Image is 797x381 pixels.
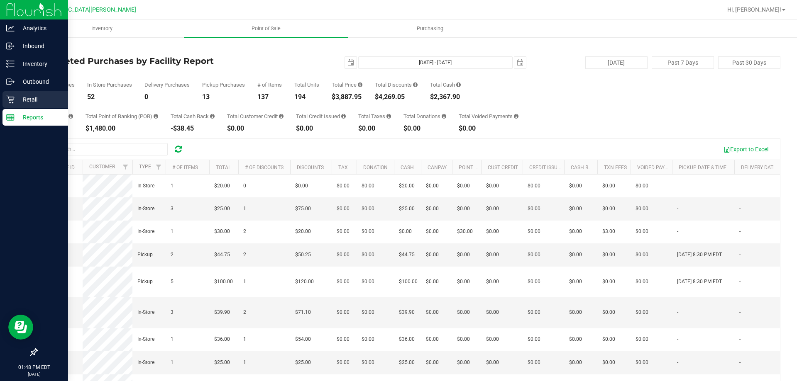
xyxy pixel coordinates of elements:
a: Inventory [20,20,184,37]
div: $0.00 [459,125,518,132]
span: $0.00 [426,278,439,286]
span: $0.00 [602,308,615,316]
span: $36.00 [399,335,415,343]
span: $0.00 [528,205,540,213]
div: Total Voided Payments [459,114,518,119]
span: 1 [243,278,246,286]
span: 1 [243,335,246,343]
span: $0.00 [362,359,374,366]
div: $4,269.05 [375,94,418,100]
span: - [739,182,741,190]
span: $0.00 [636,359,648,366]
i: Sum of all round-up-to-next-dollar total price adjustments for all purchases in the date range. [442,114,446,119]
span: $0.00 [457,335,470,343]
div: Total Customer Credit [227,114,284,119]
span: - [739,251,741,259]
a: CanPay [428,165,447,170]
div: Delivery Purchases [144,82,190,87]
span: In-Store [137,359,154,366]
span: $0.00 [602,205,615,213]
a: Delivery Date [741,165,776,170]
div: 52 [87,94,132,100]
span: $0.00 [337,278,350,286]
a: Customer [89,164,115,170]
span: - [677,205,678,213]
button: Export to Excel [718,142,774,156]
i: Sum of the successful, non-voided payments using account credit for all purchases in the date range. [279,114,284,119]
span: In-Store [137,335,154,343]
span: $0.00 [457,278,470,286]
span: - [739,308,741,316]
span: $0.00 [486,251,499,259]
span: $39.90 [399,308,415,316]
a: Credit Issued [529,165,564,170]
span: $0.00 [426,359,439,366]
span: $20.00 [295,228,311,235]
span: Point of Sale [240,25,292,32]
div: # of Items [257,82,282,87]
inline-svg: Inventory [6,60,15,68]
span: Inventory [80,25,124,32]
span: $0.00 [337,359,350,366]
span: $50.25 [295,251,311,259]
span: $0.00 [295,182,308,190]
span: $0.00 [426,228,439,235]
iframe: Resource center [8,315,33,340]
span: $0.00 [457,205,470,213]
span: $0.00 [337,228,350,235]
span: $0.00 [337,335,350,343]
span: $0.00 [569,228,582,235]
span: In-Store [137,228,154,235]
p: Reports [15,112,64,122]
span: $0.00 [362,251,374,259]
span: In-Store [137,182,154,190]
div: 194 [294,94,319,100]
span: $0.00 [528,251,540,259]
a: Cust Credit [488,165,518,170]
div: $0.00 [403,125,446,132]
span: - [739,359,741,366]
button: [DATE] [585,56,648,69]
span: - [677,182,678,190]
span: $0.00 [362,228,374,235]
span: 2 [243,251,246,259]
div: $1,480.00 [86,125,158,132]
div: $2,367.90 [430,94,461,100]
div: Total Taxes [358,114,391,119]
span: $0.00 [602,359,615,366]
div: $0.00 [227,125,284,132]
span: $39.90 [214,308,230,316]
span: $44.75 [399,251,415,259]
h4: Completed Purchases by Facility Report [37,56,284,66]
span: - [739,278,741,286]
span: $0.00 [569,205,582,213]
i: Sum of the discount values applied to the all purchases in the date range. [413,82,418,87]
span: $36.00 [214,335,230,343]
span: 0 [243,182,246,190]
div: Total Cash Back [171,114,215,119]
span: $0.00 [602,278,615,286]
i: Sum of the successful, non-voided CanPay payment transactions for all purchases in the date range. [68,114,73,119]
div: In Store Purchases [87,82,132,87]
div: Total Units [294,82,319,87]
span: $0.00 [426,205,439,213]
span: $0.00 [486,278,499,286]
div: 137 [257,94,282,100]
span: $0.00 [528,182,540,190]
div: 13 [202,94,245,100]
a: Donation [363,165,388,170]
span: $0.00 [362,205,374,213]
span: $0.00 [528,359,540,366]
span: $0.00 [636,251,648,259]
a: Txn Fees [604,165,627,170]
span: $0.00 [486,308,499,316]
span: $25.00 [214,205,230,213]
p: Analytics [15,23,64,33]
input: Search... [43,143,168,155]
span: - [739,335,741,343]
span: - [677,359,678,366]
span: 5 [171,278,174,286]
span: $0.00 [528,228,540,235]
span: 1 [171,228,174,235]
button: Past 7 Days [652,56,714,69]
